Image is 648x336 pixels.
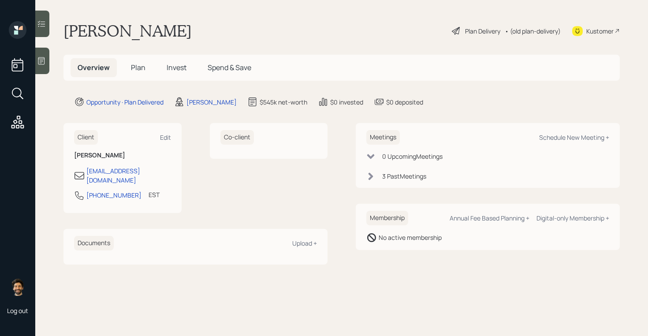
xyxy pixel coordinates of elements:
[539,133,609,142] div: Schedule New Meeting +
[292,239,317,247] div: Upload +
[63,21,192,41] h1: [PERSON_NAME]
[74,152,171,159] h6: [PERSON_NAME]
[86,97,164,107] div: Opportunity · Plan Delivered
[208,63,251,72] span: Spend & Save
[330,97,363,107] div: $0 invested
[505,26,561,36] div: • (old plan-delivery)
[386,97,423,107] div: $0 deposited
[586,26,614,36] div: Kustomer
[7,306,28,315] div: Log out
[379,233,442,242] div: No active membership
[382,152,443,161] div: 0 Upcoming Meeting s
[366,211,408,225] h6: Membership
[149,190,160,199] div: EST
[74,130,98,145] h6: Client
[186,97,237,107] div: [PERSON_NAME]
[86,190,142,200] div: [PHONE_NUMBER]
[9,278,26,296] img: eric-schwartz-headshot.png
[465,26,500,36] div: Plan Delivery
[78,63,110,72] span: Overview
[160,133,171,142] div: Edit
[450,214,529,222] div: Annual Fee Based Planning +
[220,130,254,145] h6: Co-client
[260,97,307,107] div: $545k net-worth
[366,130,400,145] h6: Meetings
[86,166,171,185] div: [EMAIL_ADDRESS][DOMAIN_NAME]
[131,63,145,72] span: Plan
[536,214,609,222] div: Digital-only Membership +
[382,172,426,181] div: 3 Past Meeting s
[74,236,114,250] h6: Documents
[167,63,186,72] span: Invest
